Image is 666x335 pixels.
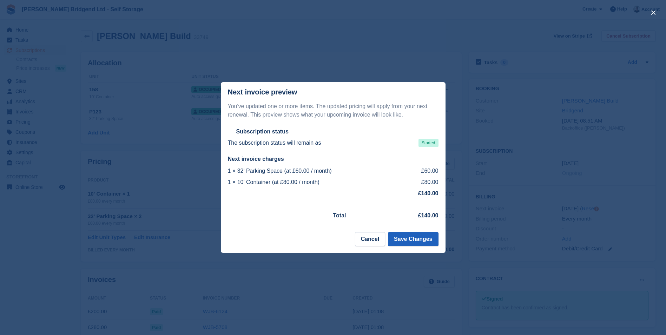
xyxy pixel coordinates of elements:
p: The subscription status will remain as [228,139,321,147]
button: Cancel [355,232,385,246]
button: Save Changes [388,232,438,246]
strong: £140.00 [418,190,438,196]
strong: £140.00 [418,212,438,218]
button: close [648,7,659,18]
td: £80.00 [408,177,438,188]
td: 1 × 32' Parking Space (at £60.00 / month) [228,165,409,177]
h2: Next invoice charges [228,156,438,163]
p: You've updated one or more items. The updated pricing will apply from your next renewal. This pre... [228,102,438,119]
p: Next invoice preview [228,88,297,96]
td: 1 × 10' Container (at £80.00 / month) [228,177,409,188]
td: £60.00 [408,165,438,177]
span: Started [418,139,438,147]
strong: Total [333,212,346,218]
h2: Subscription status [236,128,289,135]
